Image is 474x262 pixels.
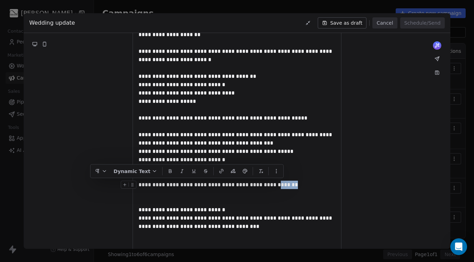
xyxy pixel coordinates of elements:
span: Wedding update [29,19,75,27]
button: Schedule/Send [400,17,445,28]
button: Cancel [372,17,397,28]
button: Dynamic Text [111,166,160,177]
button: Save as draft [318,17,367,28]
div: Open Intercom Messenger [450,238,467,255]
